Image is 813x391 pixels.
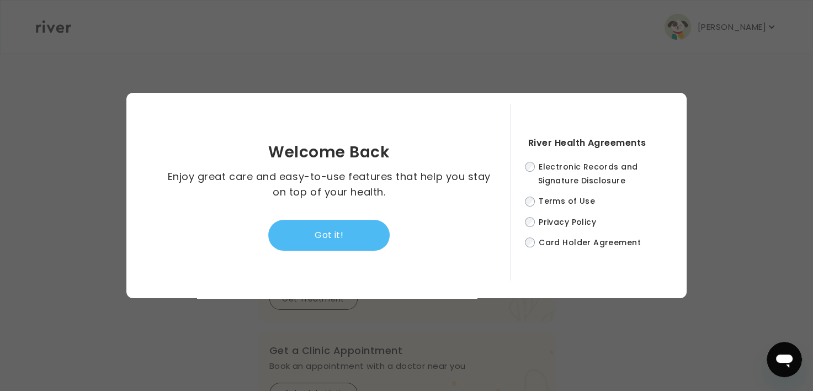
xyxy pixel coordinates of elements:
[268,145,390,160] h3: Welcome Back
[167,169,492,200] p: Enjoy great care and easy-to-use features that help you stay on top of your health.
[528,135,665,151] h4: River Health Agreements
[539,196,595,207] span: Terms of Use
[539,237,641,248] span: Card Holder Agreement
[268,220,390,251] button: Got it!
[539,216,596,228] span: Privacy Policy
[767,342,802,377] iframe: Button to launch messaging window
[538,161,638,186] span: Electronic Records and Signature Disclosure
